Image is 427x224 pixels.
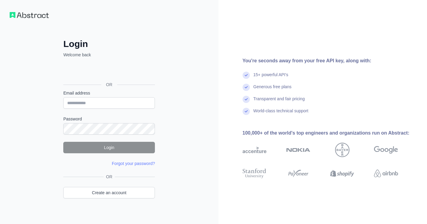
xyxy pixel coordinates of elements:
[286,143,310,157] img: nokia
[243,72,250,79] img: check mark
[286,167,310,179] img: payoneer
[253,108,309,120] div: World-class technical support
[243,129,418,137] div: 100,000+ of the world's top engineers and organizations run on Abstract:
[63,90,155,96] label: Email address
[243,57,418,64] div: You're seconds away from your free API key, along with:
[243,96,250,103] img: check mark
[374,167,398,179] img: airbnb
[63,187,155,198] a: Create an account
[63,116,155,122] label: Password
[253,84,292,96] div: Generous free plans
[330,167,354,179] img: shopify
[243,167,267,179] img: stanford university
[112,161,155,166] a: Forgot your password?
[104,174,115,180] span: OR
[63,39,155,49] h2: Login
[10,12,49,18] img: Workflow
[253,96,305,108] div: Transparent and fair pricing
[374,143,398,157] img: google
[101,82,117,88] span: OR
[243,143,267,157] img: accenture
[253,72,288,84] div: 15+ powerful API's
[243,84,250,91] img: check mark
[335,143,350,157] img: bayer
[60,64,157,78] iframe: Botão "Fazer login com o Google"
[63,142,155,153] button: Login
[63,52,155,58] p: Welcome back
[243,108,250,115] img: check mark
